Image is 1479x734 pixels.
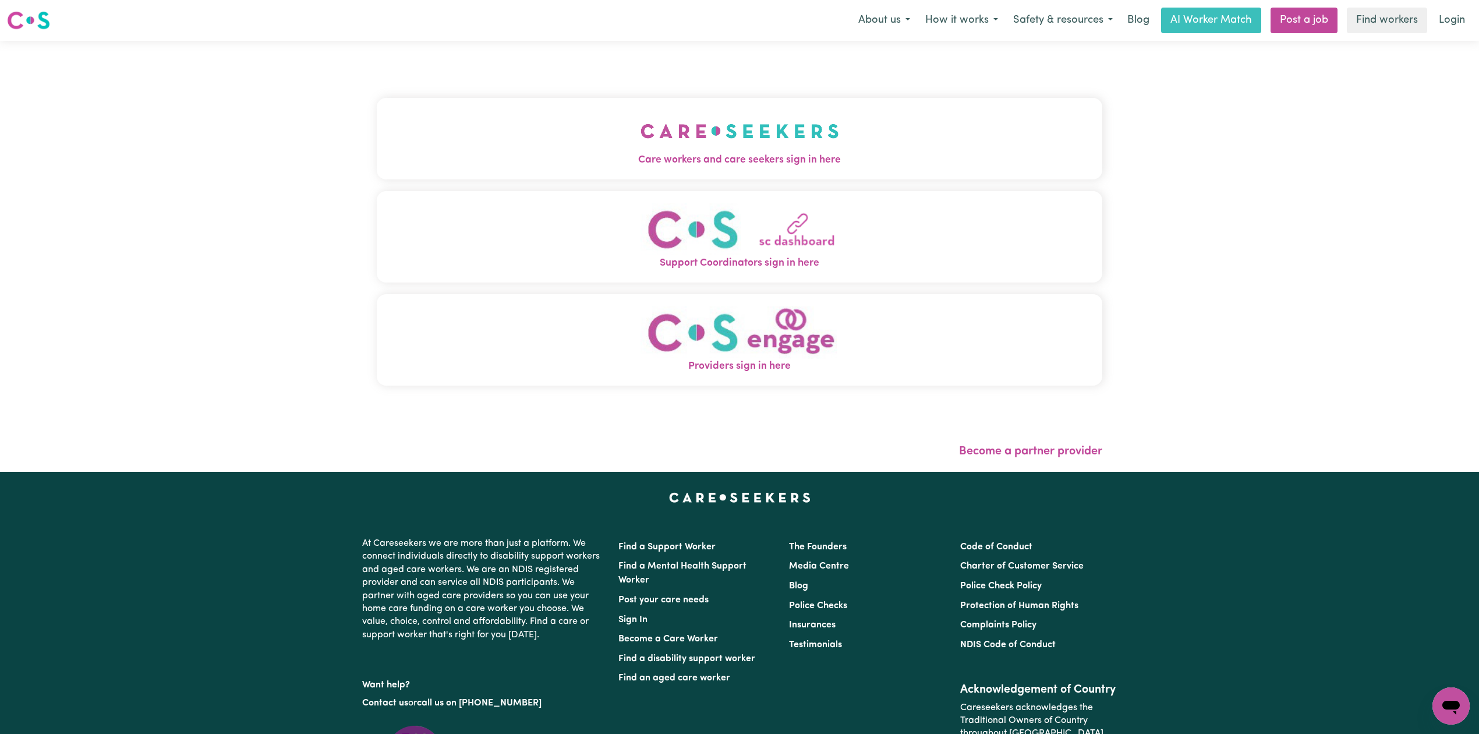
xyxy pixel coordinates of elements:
a: Become a Care Worker [618,634,718,644]
span: Support Coordinators sign in here [377,256,1102,271]
a: Contact us [362,698,408,708]
a: Post your care needs [618,595,709,605]
p: or [362,692,604,714]
a: Police Checks [789,601,847,611]
p: At Careseekers we are more than just a platform. We connect individuals directly to disability su... [362,532,604,646]
iframe: Button to launch messaging window [1432,687,1470,725]
button: Support Coordinators sign in here [377,191,1102,283]
a: call us on [PHONE_NUMBER] [417,698,542,708]
button: About us [851,8,918,33]
button: How it works [918,8,1006,33]
a: Careseekers home page [669,493,811,502]
a: Find a disability support worker [618,654,755,664]
button: Safety & resources [1006,8,1120,33]
span: Care workers and care seekers sign in here [377,153,1102,168]
a: AI Worker Match [1161,8,1261,33]
a: Careseekers logo [7,7,50,34]
a: Post a job [1271,8,1338,33]
a: Blog [789,581,808,591]
a: Login [1432,8,1472,33]
a: The Founders [789,542,847,552]
a: Insurances [789,620,836,630]
a: Find an aged care worker [618,673,730,683]
a: Find workers [1347,8,1427,33]
a: Become a partner provider [959,446,1102,457]
button: Care workers and care seekers sign in here [377,98,1102,179]
a: Complaints Policy [960,620,1036,630]
a: Find a Support Worker [618,542,716,552]
a: Find a Mental Health Support Worker [618,562,746,585]
a: Police Check Policy [960,581,1042,591]
a: Blog [1120,8,1156,33]
img: Careseekers logo [7,10,50,31]
button: Providers sign in here [377,294,1102,386]
span: Providers sign in here [377,359,1102,374]
a: Sign In [618,615,647,624]
a: Testimonials [789,640,842,650]
p: Want help? [362,674,604,691]
a: Code of Conduct [960,542,1032,552]
a: Protection of Human Rights [960,601,1078,611]
a: Charter of Customer Service [960,562,1084,571]
h2: Acknowledgement of Country [960,683,1117,697]
a: NDIS Code of Conduct [960,640,1056,650]
a: Media Centre [789,562,849,571]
